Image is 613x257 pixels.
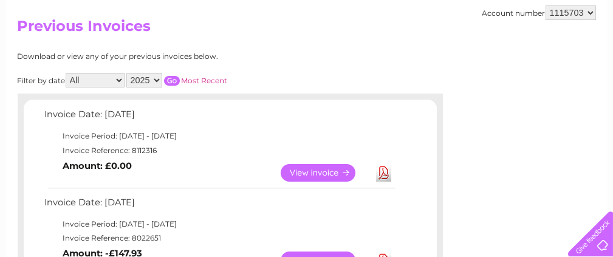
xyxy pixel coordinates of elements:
a: Telecoms [464,52,500,61]
a: Energy [430,52,456,61]
h2: Previous Invoices [18,18,596,41]
a: Log out [573,52,601,61]
td: Invoice Period: [DATE] - [DATE] [42,217,397,231]
div: Filter by date [18,73,337,87]
a: 0333 014 3131 [384,6,468,21]
td: Invoice Date: [DATE] [42,106,397,129]
a: Water [399,52,422,61]
a: View [281,164,370,182]
div: Download or view any of your previous invoices below. [18,52,337,61]
a: Most Recent [182,76,228,85]
img: logo.png [21,32,83,69]
a: Blog [507,52,525,61]
td: Invoice Reference: 8112316 [42,143,397,158]
a: Contact [532,52,562,61]
td: Invoice Period: [DATE] - [DATE] [42,129,397,143]
div: Account number [482,5,596,20]
b: Amount: £0.00 [63,160,132,171]
td: Invoice Reference: 8022651 [42,231,397,245]
td: Invoice Date: [DATE] [42,194,397,217]
div: Clear Business is a trading name of Verastar Limited (registered in [GEOGRAPHIC_DATA] No. 3667643... [20,7,594,59]
a: Download [376,164,391,182]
